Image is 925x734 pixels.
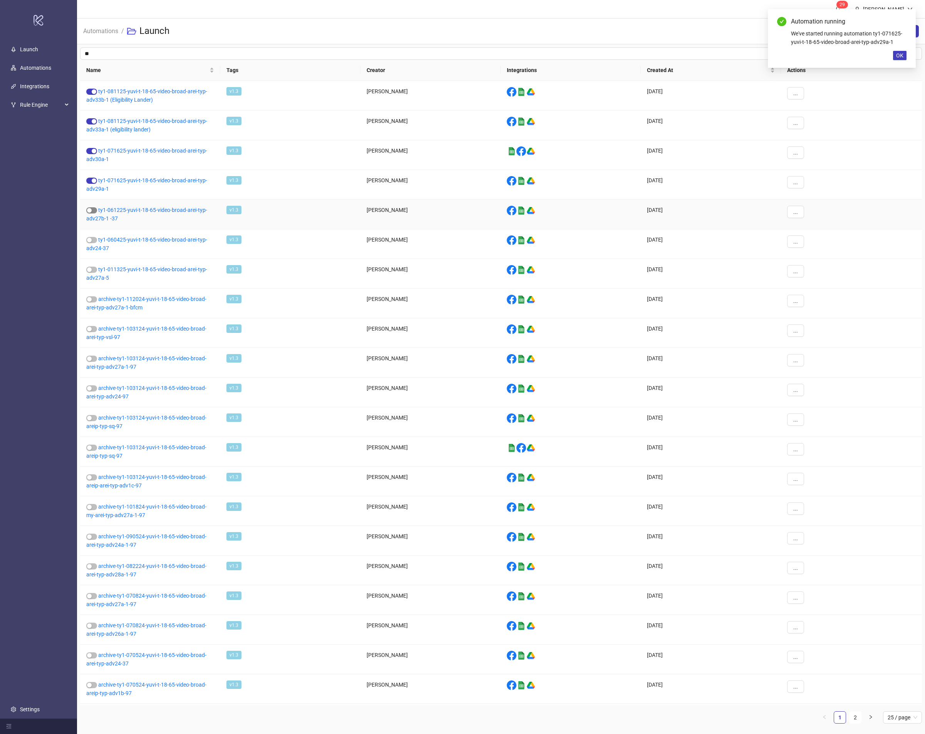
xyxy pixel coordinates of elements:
span: folder-open [127,27,136,36]
li: / [121,19,124,44]
div: [DATE] [641,467,781,496]
a: archive-ty1-103124-yuvi-t-18-65-video-broad-arei-typ-adv24-97 [86,385,206,400]
div: [DATE] [641,200,781,229]
span: 9 [842,2,845,7]
div: [PERSON_NAME] [360,318,501,348]
a: Automations [82,26,120,35]
div: [PERSON_NAME] [360,200,501,229]
span: Created At [647,66,769,74]
span: v1.3 [226,532,241,541]
button: ... [787,413,804,426]
button: ... [787,621,804,633]
button: ... [787,146,804,159]
span: v1.3 [226,384,241,392]
div: [PERSON_NAME] [860,5,907,13]
a: archive-ty1-101824-yuvi-t-18-65-video-broad-my-arei-typ-adv27a-1-97 [86,504,206,518]
span: v1.3 [226,354,241,363]
a: Automations [20,65,51,71]
div: Automation running [791,17,907,26]
div: [PERSON_NAME] [360,348,501,378]
button: ... [787,562,804,574]
button: ... [787,206,804,218]
a: archive-ty1-070524-yuvi-t-18-65-video-broad-areip-typ-adv1b-97 [86,682,206,696]
a: 2 [850,712,861,723]
button: ... [787,502,804,515]
span: ... [793,357,798,363]
button: ... [787,591,804,604]
div: [PERSON_NAME] [360,467,501,496]
div: [DATE] [641,81,781,111]
a: archive-ty1-103124-yuvi-t-18-65-video-broad-arei-typ-vsl-97 [86,326,206,340]
span: menu-fold [6,724,12,729]
button: ... [787,443,804,455]
div: [DATE] [641,585,781,615]
span: ... [793,535,798,541]
a: ty1-081125-yuvi-t-18-65-video-broad-arei-typ-adv33b-1 (Eligibility Lander) [86,88,207,103]
span: ... [793,298,798,304]
div: [PERSON_NAME] [360,259,501,289]
span: ... [793,684,798,690]
div: [PERSON_NAME] [360,674,501,704]
span: v1.3 [226,235,241,244]
div: [PERSON_NAME] [360,111,501,140]
div: [DATE] [641,111,781,140]
span: ... [793,595,798,601]
span: ... [793,476,798,482]
span: v1.3 [226,473,241,481]
button: ... [787,265,804,277]
li: Next Page [865,711,877,724]
div: We've started running automation ty1-071625-yuvi-t-18-65-video-broad-arei-typ-adv29a-1 [791,29,907,46]
div: [PERSON_NAME] [360,140,501,170]
span: ... [793,179,798,185]
a: archive-ty1-103124-yuvi-t-18-65-video-broad-areip-typ-sq-97 [86,415,206,429]
div: [PERSON_NAME] [360,556,501,585]
a: 1 [834,712,846,723]
span: ... [793,149,798,156]
button: ... [787,473,804,485]
a: archive-ty1-103124-yuvi-t-18-65-video-broad-areip-arei-typ-adv1c-97 [86,474,206,489]
div: [DATE] [641,318,781,348]
div: [DATE] [641,556,781,585]
span: v1.3 [226,265,241,274]
span: ... [793,268,798,274]
span: Name [86,66,208,74]
div: [PERSON_NAME] [360,170,501,200]
th: Name [80,60,220,81]
a: Settings [20,706,40,712]
a: archive-ty1-070824-yuvi-t-18-65-video-broad-arei-typ-adv26a-1-97 [86,622,206,637]
div: Page Size [883,711,922,724]
span: bell [835,6,841,12]
div: [DATE] [641,526,781,556]
div: [PERSON_NAME] [360,229,501,259]
a: Integrations [20,83,49,89]
div: [DATE] [641,407,781,437]
div: [DATE] [641,170,781,200]
a: ty1-060425-yuvi-t-18-65-video-broad-arei-typ-adv24-37 [86,237,207,251]
button: ... [787,117,804,129]
button: ... [787,384,804,396]
div: [DATE] [641,140,781,170]
a: archive-ty1-112024-yuvi-t-18-65-video-broad-arei-typ-adv27a-1-bfcm [86,296,206,311]
a: archive-ty1-070824-yuvi-t-18-65-video-broad-arei-typ-adv27a-1-97 [86,593,206,607]
a: Close [898,17,907,25]
div: [DATE] [641,615,781,645]
button: ... [787,532,804,544]
div: [DATE] [641,645,781,674]
div: [PERSON_NAME] [360,407,501,437]
span: down [907,7,913,12]
a: ty1-061225-yuvi-t-18-65-video-broad-arei-typ-adv27b-1 -37 [86,207,207,222]
button: ... [787,680,804,693]
span: v1.3 [226,443,241,452]
span: fork [11,102,16,107]
span: 2 [840,2,842,7]
div: [DATE] [641,674,781,704]
span: ... [793,90,798,96]
button: ... [787,651,804,663]
span: left [822,715,827,719]
th: Tags [220,60,360,81]
div: [PERSON_NAME] [360,585,501,615]
th: Creator [360,60,501,81]
div: [PERSON_NAME] [360,289,501,318]
button: ... [787,295,804,307]
th: Created At [641,60,781,81]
